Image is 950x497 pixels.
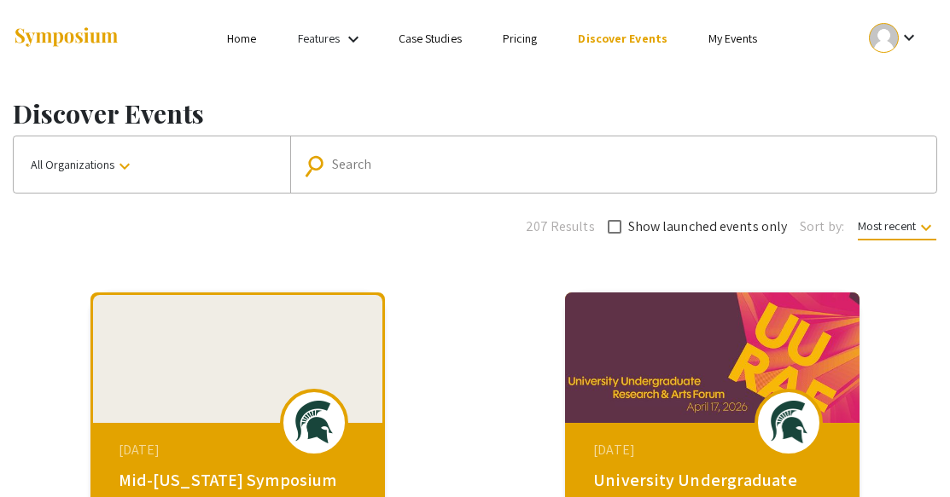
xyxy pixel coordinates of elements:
a: Home [227,31,256,46]
a: Discover Events [578,31,667,46]
a: Case Studies [399,31,462,46]
span: All Organizations [31,157,135,172]
mat-icon: keyboard_arrow_down [114,156,135,176]
img: uuraf2026_eventCoverPhoto_7871c6__thumb.jpg [565,292,860,423]
span: Show launched events only [628,217,788,237]
button: Most recent [844,211,950,241]
img: uuraf2026_eventLogo_5cfd45_.png [763,401,814,443]
img: midsure2026_eventLogo_4cf4f7_.png [288,401,340,443]
div: [DATE] [119,440,361,460]
img: Symposium by ForagerOne [13,26,119,49]
div: [DATE] [593,440,836,460]
mat-icon: keyboard_arrow_down [916,217,936,238]
mat-icon: Search [306,151,331,181]
iframe: Chat [13,420,73,484]
a: Pricing [503,31,538,46]
a: My Events [708,31,757,46]
span: Sort by: [800,217,844,237]
mat-icon: Expand account dropdown [899,27,919,48]
span: 207 Results [526,217,595,237]
button: All Organizations [14,136,290,193]
h1: Discover Events [13,98,937,129]
span: Most recent [858,218,936,240]
button: Expand account dropdown [851,19,937,57]
a: Features [298,31,341,46]
mat-icon: Expand Features list [343,29,364,49]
